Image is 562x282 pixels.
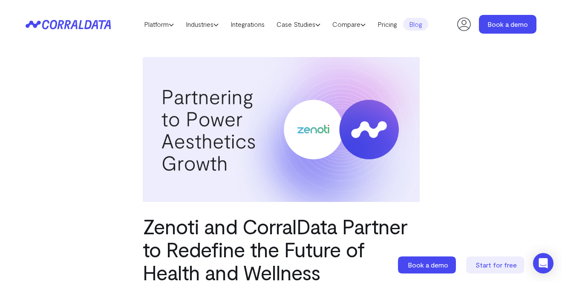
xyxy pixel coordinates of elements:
[398,256,458,273] a: Book a demo
[476,261,517,269] span: Start for free
[466,256,526,273] a: Start for free
[326,18,372,31] a: Compare
[403,18,428,31] a: Blog
[225,18,271,31] a: Integrations
[271,18,326,31] a: Case Studies
[408,261,448,269] span: Book a demo
[138,18,180,31] a: Platform
[180,18,225,31] a: Industries
[372,18,403,31] a: Pricing
[533,253,553,273] div: Open Intercom Messenger
[479,15,536,34] a: Book a demo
